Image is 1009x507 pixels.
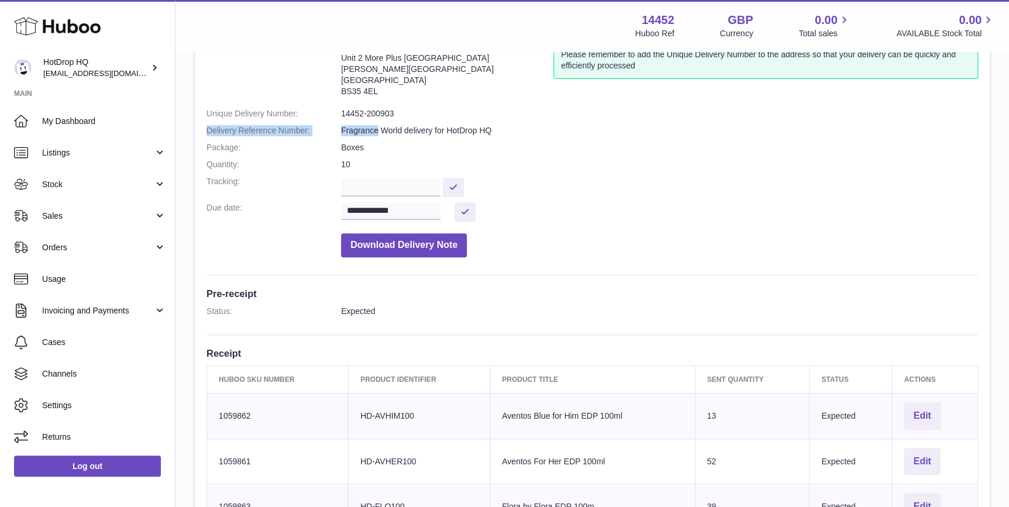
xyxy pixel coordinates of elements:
[42,147,154,158] span: Listings
[42,116,166,127] span: My Dashboard
[206,176,341,196] dt: Tracking:
[904,448,940,475] button: Edit
[206,347,978,360] h3: Receipt
[42,400,166,411] span: Settings
[341,306,978,317] dd: Expected
[720,28,753,39] div: Currency
[798,12,850,39] a: 0.00 Total sales
[695,393,810,439] td: 13
[206,306,341,317] dt: Status:
[642,12,674,28] strong: 14452
[896,28,995,39] span: AVAILABLE Stock Total
[206,202,341,222] dt: Due date:
[341,125,978,136] dd: Fragrance World delivery for HotDrop HQ
[490,393,695,439] td: Aventos Blue for Him EDP 100ml
[728,12,753,28] strong: GBP
[892,365,978,393] th: Actions
[959,12,982,28] span: 0.00
[896,12,995,39] a: 0.00 AVAILABLE Stock Total
[553,42,978,79] div: Please remember to add the Unique Delivery Number to the address so that your delivery can be qui...
[349,393,490,439] td: HD-AVHIM100
[42,305,154,316] span: Invoicing and Payments
[349,439,490,484] td: HD-AVHER100
[14,59,32,77] img: internalAdmin-14452@internal.huboo.com
[42,179,154,190] span: Stock
[341,159,978,170] dd: 10
[810,393,892,439] td: Expected
[798,28,850,39] span: Total sales
[206,142,341,153] dt: Package:
[349,365,490,393] th: Product Identifier
[341,142,978,153] dd: Boxes
[42,242,154,253] span: Orders
[815,12,838,28] span: 0.00
[490,365,695,393] th: Product title
[42,432,166,443] span: Returns
[206,125,341,136] dt: Delivery Reference Number:
[341,233,467,257] button: Download Delivery Note
[635,28,674,39] div: Huboo Ref
[206,42,341,102] dt: Site Info:
[810,439,892,484] td: Expected
[341,108,978,119] dd: 14452-200903
[206,159,341,170] dt: Quantity:
[341,42,553,102] address: 14452-200903 Unit 2 More Plus [GEOGRAPHIC_DATA] [PERSON_NAME][GEOGRAPHIC_DATA] [GEOGRAPHIC_DATA] ...
[14,456,161,477] a: Log out
[810,365,892,393] th: Status
[206,287,978,300] h3: Pre-receipt
[695,365,810,393] th: Sent Quantity
[42,274,166,285] span: Usage
[43,68,172,78] span: [EMAIL_ADDRESS][DOMAIN_NAME]
[490,439,695,484] td: Aventos For Her EDP 100ml
[904,402,940,430] button: Edit
[42,337,166,348] span: Cases
[206,108,341,119] dt: Unique Delivery Number:
[207,365,349,393] th: Huboo SKU Number
[207,393,349,439] td: 1059862
[207,439,349,484] td: 1059861
[42,368,166,380] span: Channels
[43,57,149,79] div: HotDrop HQ
[695,439,810,484] td: 52
[42,211,154,222] span: Sales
